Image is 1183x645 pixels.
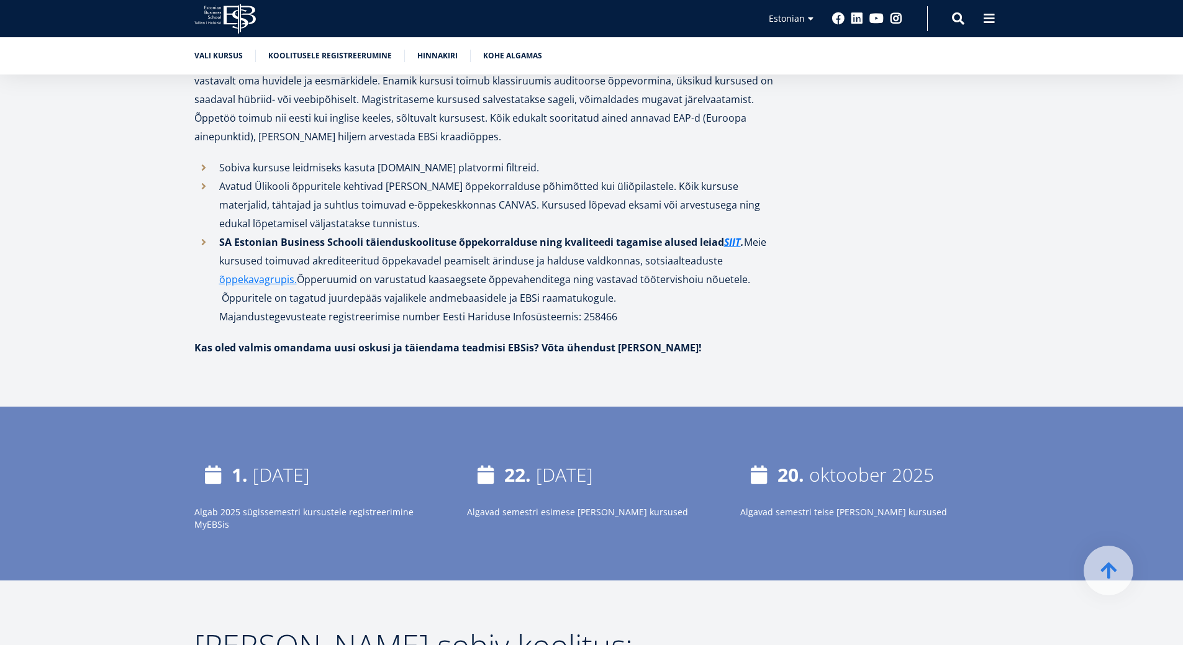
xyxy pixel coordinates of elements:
[194,233,784,326] li: Majandustegevusteate registreerimise number Eesti Hariduse Infosüsteemis: 258466
[295,1,334,12] span: First name
[194,50,243,62] a: Vali kursus
[219,235,766,305] b: Meie kursused toimuvad akrediteeritud õppekavadel peamiselt ärinduse ja halduse valdkonnas, sotsi...
[724,233,741,251] a: SIIT
[467,506,715,518] p: Algavad semestri esimese [PERSON_NAME] kursused
[809,462,934,487] time: oktoober 2025
[724,235,744,249] em: .
[851,12,863,25] a: Linkedin
[194,34,784,146] p: EBSi Avatud Ülikoolis õpid koos kraadiõppe tudengitega samadel kursustel, mis kuuluvad EBSi bakal...
[219,235,744,249] strong: SA Estonian Business Schooli täienduskoolituse õppekorralduse ning kvaliteedi tagamise alused leiad
[219,270,297,289] a: õppekavagrupis.
[268,50,392,62] a: Koolitusele registreerumine
[194,506,443,531] p: Algab 2025 sügissemestri kursustele registreerimine MyEBSis
[777,462,804,487] strong: 20.
[483,50,542,62] a: Kohe algamas
[194,341,702,354] strong: Kas oled valmis omandama uusi oskusi ja täiendama teadmisi EBSis? Võta ühendust [PERSON_NAME]!
[417,50,458,62] a: Hinnakiri
[832,12,845,25] a: Facebook
[536,462,593,487] time: [DATE]
[219,158,784,177] p: Sobiva kursuse leidmiseks kasuta [DOMAIN_NAME] platvormi filtreid.
[740,506,989,518] p: Algavad semestri teise [PERSON_NAME] kursused
[253,462,310,487] time: [DATE]
[232,462,248,487] strong: 1.
[869,12,884,25] a: Youtube
[219,177,784,233] p: Avatud Ülikooli õppuritele kehtivad [PERSON_NAME] õppekorralduse põhimõtted kui üliõpilastele. Kõ...
[890,12,902,25] a: Instagram
[504,462,531,487] strong: 22.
